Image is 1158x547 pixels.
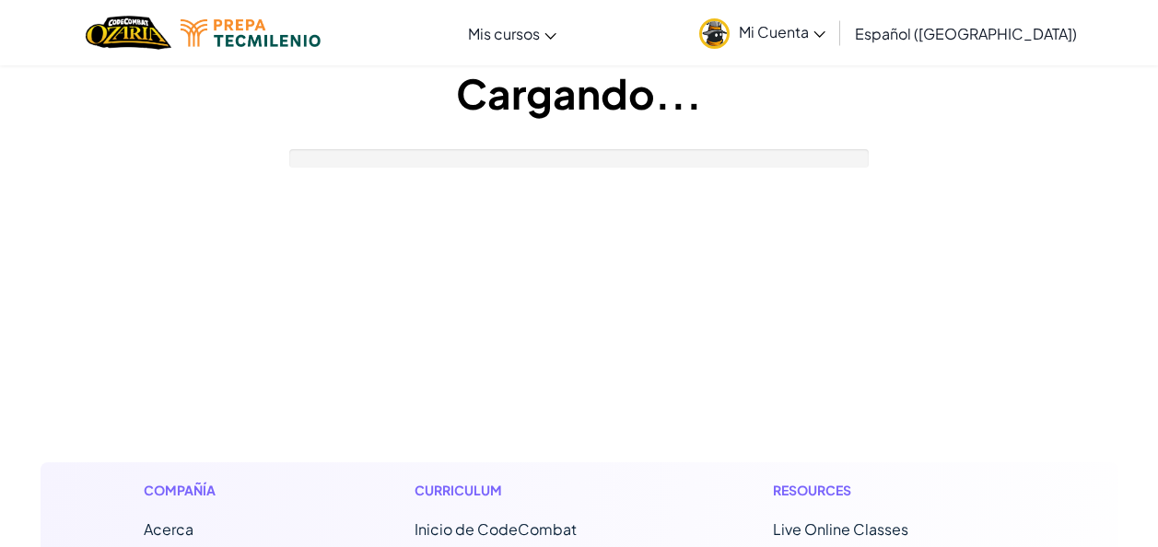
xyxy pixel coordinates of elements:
h1: Compañía [144,481,298,500]
a: Ozaria by CodeCombat logo [86,14,171,52]
img: avatar [699,18,730,49]
span: Mi Cuenta [739,22,825,41]
img: Home [86,14,171,52]
a: Live Online Classes [773,519,908,539]
a: Mis cursos [459,8,566,58]
span: Mis cursos [468,24,540,43]
a: Acerca [144,519,193,539]
span: Español ([GEOGRAPHIC_DATA]) [855,24,1077,43]
a: Mi Cuenta [690,4,835,62]
img: Tecmilenio logo [181,19,321,47]
a: Español ([GEOGRAPHIC_DATA]) [846,8,1086,58]
h1: Curriculum [415,481,657,500]
h1: Resources [773,481,1015,500]
span: Inicio de CodeCombat [415,519,577,539]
